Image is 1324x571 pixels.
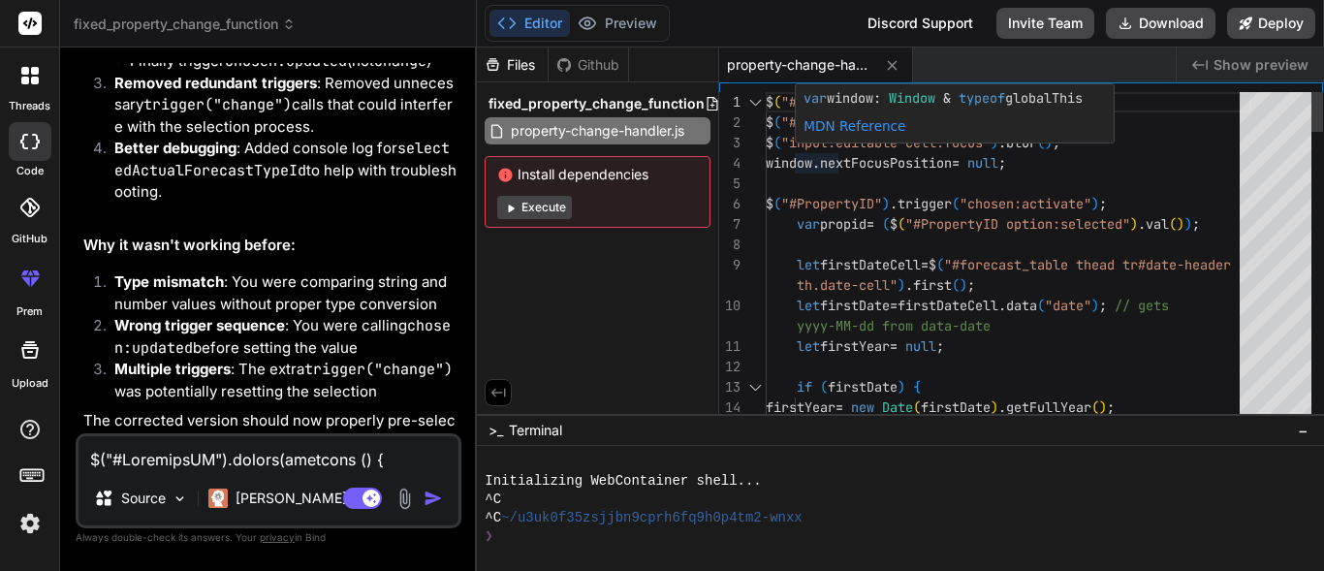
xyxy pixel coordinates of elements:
span: $ [766,134,773,151]
span: property-change-handler.js [509,119,686,143]
p: [PERSON_NAME] 4 S.. [236,489,380,508]
span: ; [1099,195,1107,212]
code: chosen:updated [114,316,451,358]
strong: Multiple triggers [114,360,231,378]
span: ( [1169,215,1177,233]
span: ( [952,195,960,212]
span: . [1138,215,1146,233]
code: trigger("change") [304,360,453,379]
span: . [998,297,1006,314]
span: $ [766,93,773,111]
div: 7 [719,214,741,235]
strong: Type mismatch [114,272,224,291]
span: window [827,89,873,107]
div: Click to collapse the range. [742,92,768,112]
img: Claude 4 Sonnet [208,489,228,508]
button: Download [1106,8,1215,39]
strong: Wrong trigger sequence [114,316,285,334]
span: ^C [485,509,501,527]
span: ( [773,93,781,111]
span: propid [820,215,867,233]
span: firstDateCell [820,256,921,273]
span: ( [773,195,781,212]
span: = [890,337,898,355]
span: ; [1099,297,1107,314]
div: 11 [719,336,741,357]
span: ) [882,195,890,212]
div: 14 [719,397,741,418]
div: 5 [719,174,741,194]
span: ) [898,378,905,396]
span: >_ [489,421,503,440]
p: : Added console log for to help with troubleshooting. [114,138,457,204]
span: = [921,256,929,273]
span: − [1298,421,1308,440]
strong: Removed redundant triggers [114,74,317,92]
span: firstYear [766,398,835,416]
span: first [913,276,952,294]
span: ) [1099,398,1107,416]
span: getFullYear [1006,398,1091,416]
span: yyyy-MM-dd from data-date [797,317,991,334]
span: $ [766,195,773,212]
button: Deploy [1227,8,1315,39]
h2: Why it wasn't working before: [83,235,457,257]
span: ) [1091,195,1099,212]
span: privacy [260,531,295,543]
li: : The extra was potentially resetting the selection [99,359,457,402]
span: // gets [1115,297,1169,314]
button: Invite Team [996,8,1094,39]
span: fixed_property_change_function [74,15,296,34]
span: . [905,276,913,294]
div: Files [477,55,548,75]
label: Upload [12,375,48,392]
div: 12 [719,357,741,377]
span: = [867,215,874,233]
span: ) [1184,215,1192,233]
span: trigger [898,195,952,212]
strong: Better debugging [114,139,236,157]
span: "input.editable-cell:focus" [781,134,991,151]
span: data [1006,297,1037,314]
span: let [797,337,820,355]
span: firstYear [820,337,890,355]
span: ) [991,398,998,416]
label: threads [9,98,50,114]
span: typeof [959,89,1005,107]
span: ( [773,134,781,151]
div: Discord Support [856,8,985,39]
span: property-change-handler.js [727,55,872,75]
span: ( [1091,398,1099,416]
div: 3 [719,133,741,153]
span: "#PropertyID" [781,93,882,111]
span: ( [898,215,905,233]
p: : Removed unnecessary calls that could interfere with the selection process. [114,73,457,139]
span: null [967,154,998,172]
div: 10 [719,296,741,316]
span: ; [1192,215,1200,233]
button: Execute [497,196,572,219]
span: = [952,154,960,172]
span: Install dependencies [497,165,698,184]
span: : [873,89,881,107]
label: prem [16,303,43,320]
div: Github [549,55,628,75]
span: ) [1177,215,1184,233]
span: ) [1130,215,1138,233]
span: var [797,215,820,233]
span: ) [898,276,905,294]
span: . [890,195,898,212]
span: $ [929,256,936,273]
span: ~/u3uk0f35zsjjbn9cprh6fq9h0p4tm2-wnxx [501,509,803,527]
span: "#forecast_table thead tr#date-header [944,256,1231,273]
span: ) [960,276,967,294]
span: ; [998,154,1006,172]
button: Preview [570,10,665,37]
span: firstDate [921,398,991,416]
div: 9 [719,255,741,275]
span: window [766,154,812,172]
span: val [1146,215,1169,233]
span: nextFocusPosition [820,154,952,172]
span: "#PropertyID option:selected" [905,215,1130,233]
span: ( [1037,297,1045,314]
